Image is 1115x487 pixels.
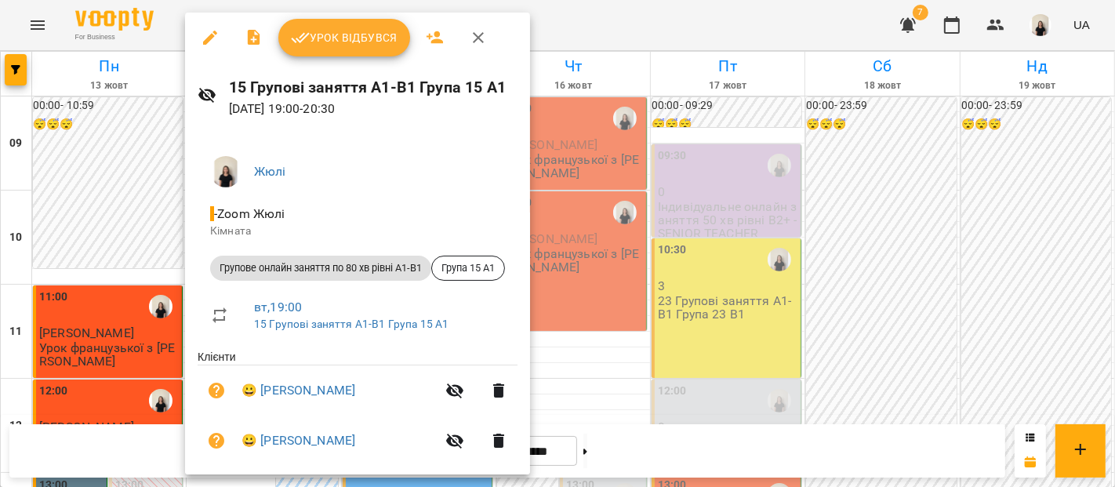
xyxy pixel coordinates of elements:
span: Урок відбувся [291,28,398,47]
div: Група 15 А1 [431,256,505,281]
button: Урок відбувся [278,19,410,56]
p: [DATE] 19:00 - 20:30 [229,100,518,118]
span: - Zoom Жюлі [210,206,289,221]
a: 😀 [PERSON_NAME] [242,381,355,400]
span: Група 15 А1 [432,261,504,275]
img: a3bfcddf6556b8c8331b99a2d66cc7fb.png [210,156,242,187]
h6: 15 Групові заняття А1-В1 Група 15 А1 [229,75,518,100]
button: Візит ще не сплачено. Додати оплату? [198,422,235,460]
a: вт , 19:00 [254,300,302,314]
a: 😀 [PERSON_NAME] [242,431,355,450]
button: Візит ще не сплачено. Додати оплату? [198,372,235,409]
a: Жюлі [254,164,286,179]
p: Кімната [210,224,505,239]
span: Групове онлайн заняття по 80 хв рівні А1-В1 [210,261,431,275]
a: 15 Групові заняття А1-В1 Група 15 А1 [254,318,449,330]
